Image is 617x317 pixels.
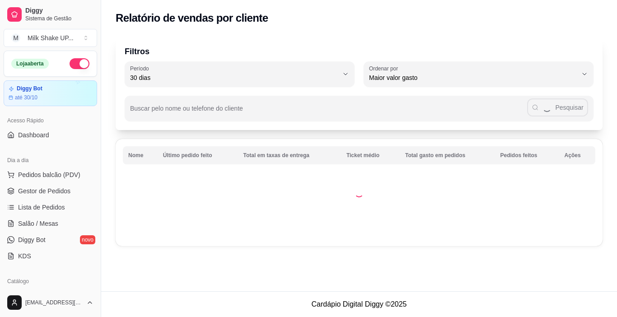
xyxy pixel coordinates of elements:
button: Período30 dias [125,61,355,87]
span: Maior valor gasto [369,73,577,82]
span: [EMAIL_ADDRESS][DOMAIN_NAME] [25,299,83,306]
button: Ordenar porMaior valor gasto [364,61,594,87]
span: Sistema de Gestão [25,15,93,22]
a: Dashboard [4,128,97,142]
span: Salão / Mesas [18,219,58,228]
span: Dashboard [18,131,49,140]
label: Período [130,65,152,72]
span: M [11,33,20,42]
div: Milk Shake UP ... [28,33,74,42]
a: Salão / Mesas [4,216,97,231]
article: Diggy Bot [17,85,42,92]
span: Gestor de Pedidos [18,186,70,196]
span: Diggy Bot [18,235,46,244]
a: Lista de Pedidos [4,200,97,214]
div: Catálogo [4,274,97,289]
a: Diggy Botnovo [4,233,97,247]
span: Diggy [25,7,93,15]
button: Alterar Status [70,58,89,69]
button: [EMAIL_ADDRESS][DOMAIN_NAME] [4,292,97,313]
button: Pedidos balcão (PDV) [4,168,97,182]
div: Dia a dia [4,153,97,168]
a: DiggySistema de Gestão [4,4,97,25]
h2: Relatório de vendas por cliente [116,11,268,25]
div: Loading [355,188,364,197]
div: Acesso Rápido [4,113,97,128]
span: 30 dias [130,73,338,82]
a: Diggy Botaté 30/10 [4,80,97,106]
div: Loja aberta [11,59,49,69]
p: Filtros [125,45,594,58]
span: KDS [18,252,31,261]
footer: Cardápio Digital Diggy © 2025 [101,291,617,317]
a: KDS [4,249,97,263]
label: Ordenar por [369,65,401,72]
button: Select a team [4,29,97,47]
article: até 30/10 [15,94,37,101]
span: Lista de Pedidos [18,203,65,212]
span: Pedidos balcão (PDV) [18,170,80,179]
a: Gestor de Pedidos [4,184,97,198]
input: Buscar pelo nome ou telefone do cliente [130,107,527,117]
